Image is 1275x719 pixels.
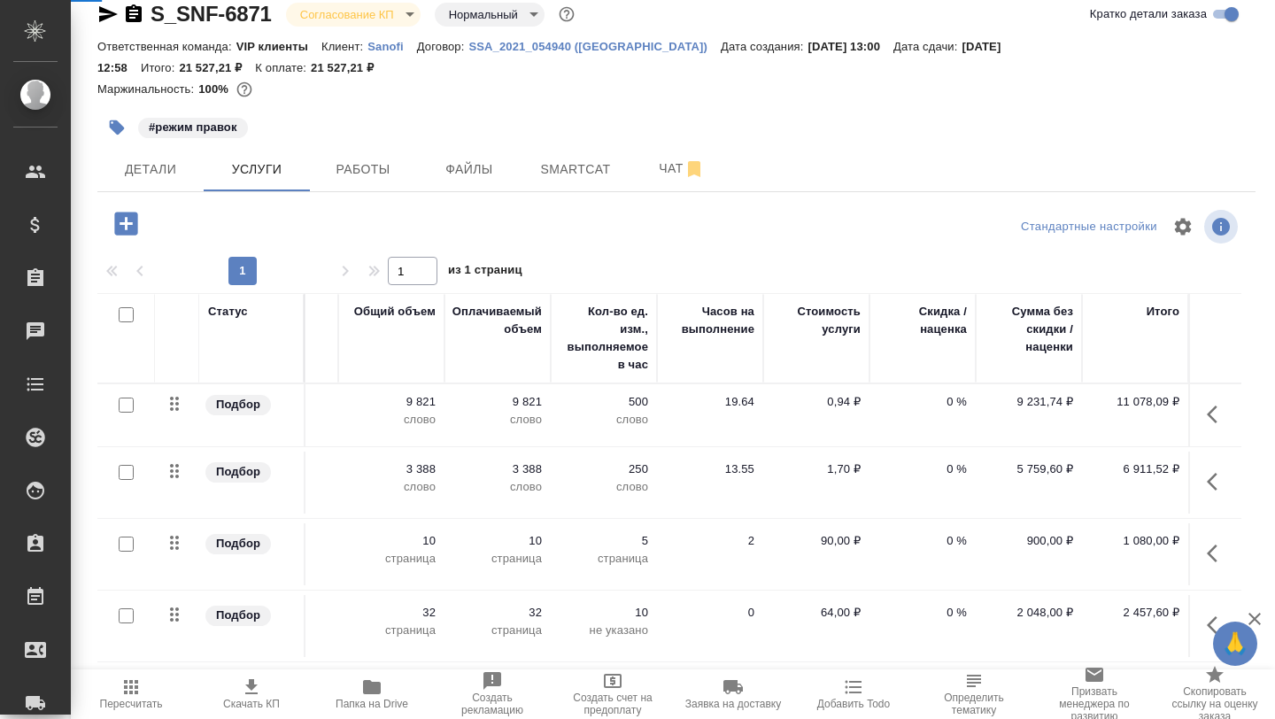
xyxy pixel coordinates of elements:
div: Сумма без скидки / наценки [985,303,1073,356]
p: #режим правок [149,119,237,136]
p: 5 [560,532,648,550]
div: Согласование КП [286,3,421,27]
span: Чат [639,158,724,180]
p: Подбор [216,535,260,553]
span: Работы [321,158,406,181]
p: К оплате: [255,61,311,74]
p: 11 078,09 ₽ [1091,393,1179,411]
p: 9 821 [453,393,542,411]
p: 250 [560,460,648,478]
span: Создать счет на предоплату [563,692,662,716]
p: Sanofi [367,40,417,53]
div: Общий объем [354,303,436,321]
div: Оплачиваемый объем [452,303,542,338]
p: 6 911,52 ₽ [1091,460,1179,478]
p: [DATE] 13:00 [807,40,893,53]
span: Детали [108,158,193,181]
td: 19.64 [657,384,763,446]
p: Итого: [141,61,179,74]
p: 0,94 ₽ [772,393,861,411]
button: Скопировать ссылку [123,4,144,25]
button: Создать счет на предоплату [552,669,673,719]
p: VIP клиенты [236,40,321,53]
button: Определить тематику [914,669,1034,719]
p: 100% [198,82,233,96]
p: Подбор [216,396,260,414]
span: Услуги [214,158,299,181]
p: слово [347,478,436,496]
button: Показать кнопки [1196,532,1239,575]
span: Добавить Todo [817,698,890,710]
p: слово [560,478,648,496]
p: 21 527,21 ₽ [179,61,255,74]
span: из 1 страниц [448,259,522,285]
p: 10 [560,604,648,622]
button: Скопировать ссылку для ЯМессенджера [97,4,119,25]
button: Папка на Drive [312,669,432,719]
button: Скачать КП [191,669,312,719]
p: 3 388 [347,460,436,478]
button: Скопировать ссылку на оценку заказа [1155,669,1275,719]
button: Добавить услугу [102,205,151,242]
p: Маржинальность: [97,82,198,96]
span: Файлы [427,158,512,181]
p: 10 [453,532,542,550]
p: 9 821 [347,393,436,411]
svg: Отписаться [684,158,705,180]
button: Нормальный [444,7,523,22]
a: S_SNF-6871 [151,2,272,26]
td: 0 [657,595,763,657]
button: Заявка на доставку [673,669,793,719]
td: 2 [657,523,763,585]
p: 9 231,74 ₽ [985,393,1073,411]
p: страница [453,622,542,639]
p: Подбор [216,463,260,481]
p: Клиент: [321,40,367,53]
p: страница [560,550,648,568]
p: Договор: [417,40,469,53]
span: режим правок [136,119,250,134]
div: Стоимость услуги [772,303,861,338]
p: 0 % [878,532,967,550]
p: 0 % [878,460,967,478]
p: страница [453,550,542,568]
button: 🙏 [1213,622,1257,666]
p: 1 080,00 ₽ [1091,532,1179,550]
div: split button [1016,213,1162,241]
button: Добавить Todo [793,669,914,719]
p: Дата создания: [721,40,807,53]
button: Показать кнопки [1196,460,1239,503]
div: Итого [1147,303,1179,321]
span: Настроить таблицу [1162,205,1204,248]
button: Создать рекламацию [432,669,552,719]
p: Подбор [216,607,260,624]
p: 32 [347,604,436,622]
span: Создать рекламацию [443,692,542,716]
p: страница [347,550,436,568]
p: SSA_2021_054940 ([GEOGRAPHIC_DATA]) [468,40,721,53]
p: 10 [347,532,436,550]
p: 5 759,60 ₽ [985,460,1073,478]
a: Sanofi [367,38,417,53]
span: Скачать КП [223,698,280,710]
p: 64,00 ₽ [772,604,861,622]
p: 0 % [878,393,967,411]
p: слово [453,478,542,496]
p: 1,70 ₽ [772,460,861,478]
p: 2 457,60 ₽ [1091,604,1179,622]
p: 900,00 ₽ [985,532,1073,550]
button: Доп статусы указывают на важность/срочность заказа [555,3,578,26]
p: слово [453,411,542,429]
p: слово [560,411,648,429]
p: 32 [453,604,542,622]
button: Показать кнопки [1196,393,1239,436]
p: 500 [560,393,648,411]
span: Пересчитать [100,698,163,710]
span: Кратко детали заказа [1090,5,1207,23]
button: 0.00 RUB; [233,78,256,101]
p: 0 % [878,604,967,622]
div: Часов на выполнение [666,303,754,338]
span: Папка на Drive [336,698,408,710]
span: Smartcat [533,158,618,181]
div: Кол-во ед. изм., выполняемое в час [560,303,648,374]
